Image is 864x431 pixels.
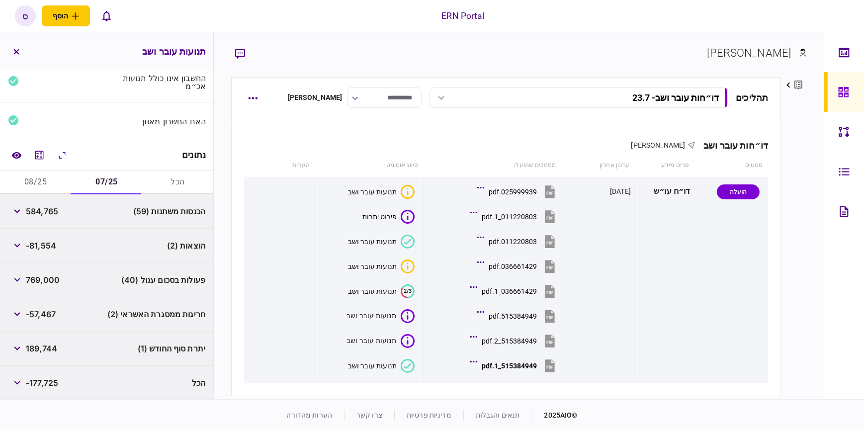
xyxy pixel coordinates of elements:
[707,45,791,61] div: [PERSON_NAME]
[111,117,206,125] div: האם החשבון מאוזן
[472,354,557,377] button: 515384949_1.pdf
[717,184,760,199] div: הועלה
[479,230,557,253] button: 011220803.pdf
[362,210,415,224] button: פירוט יתרות
[15,5,36,26] button: ס
[346,336,397,345] div: תנועות עובר ושב
[479,180,557,203] button: 025999939.pdf
[26,205,58,217] span: 584,765
[26,308,56,320] span: -57,467
[348,362,397,370] div: תנועות עובר ושב
[348,262,397,270] div: תנועות עובר ושב
[695,140,768,151] div: דו״חות עובר ושב
[182,150,206,160] div: נתונים
[441,9,484,22] div: ERN Portal
[638,180,691,203] div: דו״ח עו״ש
[26,377,58,389] span: -177,725
[489,262,537,270] div: 036661429.pdf
[472,205,557,228] button: 011220803_1.pdf
[482,213,537,221] div: 011220803_1.pdf
[635,154,694,177] th: פריט מידע
[472,280,557,302] button: 036661429_1.pdf
[482,337,537,345] div: 515384949_2.pdf
[142,47,206,56] h3: תנועות עובר ושב
[631,141,686,149] span: [PERSON_NAME]
[430,87,728,108] button: דו״חות עובר ושב- 23.7
[348,259,415,273] button: איכות לא מספקתתנועות עובר ושב
[288,92,343,103] div: [PERSON_NAME]
[348,359,415,373] button: תנועות עובר ושב
[26,274,60,286] span: 769,000
[489,312,537,320] div: 515384949.pdf
[42,5,90,26] button: פתח תפריט להוספת לקוח
[632,92,719,103] div: דו״חות עובר ושב - 23.7
[348,185,415,199] button: איכות לא מספקתתנועות עובר ושב
[561,154,635,177] th: עדכון אחרון
[315,154,423,177] th: סיווג אוטומטי
[111,74,206,90] div: החשבון אינו כולל תנועות אכ״מ
[26,240,56,252] span: -81,554
[401,259,415,273] div: איכות לא מספקת
[348,287,397,295] div: תנועות עובר ושב
[71,171,142,194] button: 07/25
[479,255,557,277] button: 036661429.pdf
[348,238,397,246] div: תנועות עובר ושב
[736,91,768,104] div: תהליכים
[107,308,205,320] span: חריגות ממסגרת האשראי (2)
[346,311,397,321] div: תנועות עובר ושב
[138,343,205,354] span: יתרת סוף החודש (1)
[348,235,415,249] button: תנועות עובר ושב
[348,284,415,298] button: 2/3תנועות עובר ושב
[479,305,557,327] button: 515384949.pdf
[489,238,537,246] div: 011220803.pdf
[356,411,382,419] a: צרו קשר
[7,146,25,164] a: השוואה למסמך
[362,213,397,221] div: פירוט יתרות
[167,240,205,252] span: הוצאות (2)
[489,188,537,196] div: 025999939.pdf
[30,146,48,164] button: מחשבון
[121,274,205,286] span: פעולות בסכום עגול (40)
[142,171,213,194] button: הכל
[407,411,451,419] a: מדיניות פרטיות
[96,5,117,26] button: פתח רשימת התראות
[286,411,332,419] a: הערות מהדורה
[133,205,205,217] span: הכנסות משתנות (59)
[472,330,557,352] button: 515384949_2.pdf
[348,188,397,196] div: תנועות עובר ושב
[482,287,537,295] div: 036661429_1.pdf
[610,186,631,196] div: [DATE]
[532,410,578,421] div: © 2025 AIO
[404,288,412,294] text: 2/3
[53,146,71,164] button: הרחב\כווץ הכל
[278,154,315,177] th: הערות
[192,377,205,389] span: הכל
[476,411,520,419] a: תנאים והגבלות
[26,343,57,354] span: 189,744
[482,362,537,370] div: 515384949_1.pdf
[694,154,768,177] th: סטטוס
[401,185,415,199] div: איכות לא מספקת
[423,154,561,177] th: מסמכים שהועלו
